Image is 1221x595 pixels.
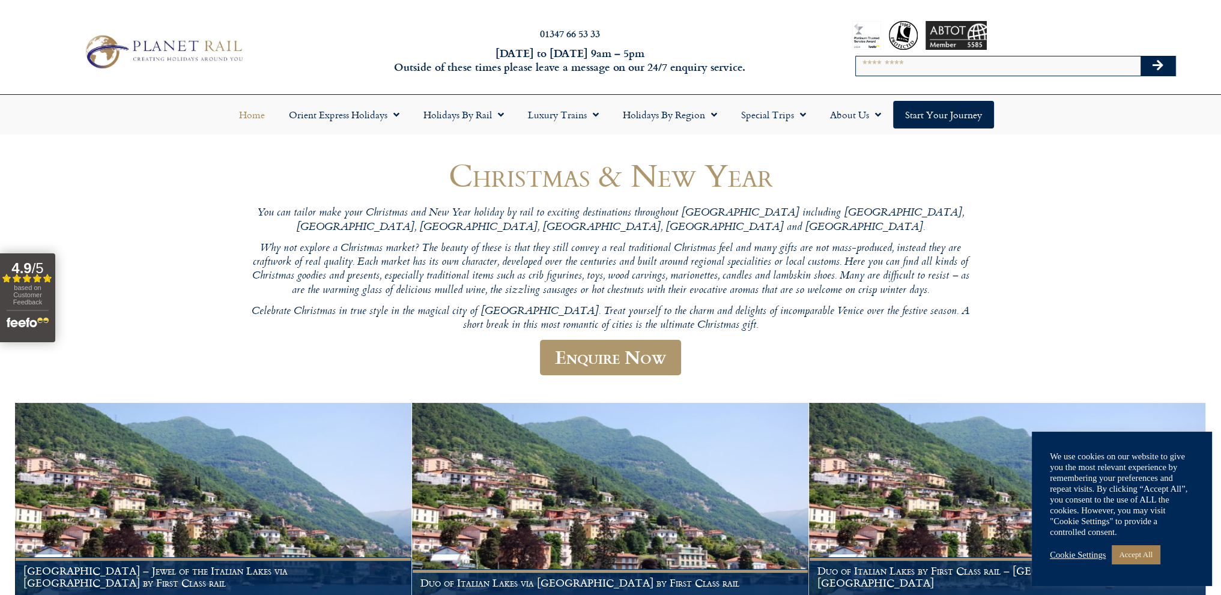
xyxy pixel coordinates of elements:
a: Enquire Now [540,340,681,375]
a: Cookie Settings [1050,549,1106,560]
a: About Us [818,101,893,128]
a: Accept All [1112,545,1160,564]
p: Why not explore a Christmas market? The beauty of these is that they still convey a real traditio... [250,242,971,298]
a: Special Trips [729,101,818,128]
button: Search [1141,56,1175,76]
a: Home [227,101,277,128]
nav: Menu [6,101,1215,128]
p: Celebrate Christmas in true style in the magical city of [GEOGRAPHIC_DATA]. Treat yourself to the... [250,305,971,333]
a: Luxury Trains [516,101,611,128]
a: 01347 66 53 33 [540,26,600,40]
div: We use cookies on our website to give you the most relevant experience by remembering your prefer... [1050,451,1194,537]
a: Holidays by Rail [411,101,516,128]
h1: Christmas & New Year [250,157,971,193]
h1: Duo of Italian Lakes via [GEOGRAPHIC_DATA] by First Class rail [420,577,801,589]
p: You can tailor make your Christmas and New Year holiday by rail to exciting destinations througho... [250,207,971,235]
h1: Duo of Italian Lakes by First Class rail – [GEOGRAPHIC_DATA], via [GEOGRAPHIC_DATA] [817,565,1197,588]
a: Start your Journey [893,101,994,128]
h1: [GEOGRAPHIC_DATA] – Jewel of the Italian Lakes via [GEOGRAPHIC_DATA] by First Class rail [23,565,404,588]
h6: [DATE] to [DATE] 9am – 5pm Outside of these times please leave a message on our 24/7 enquiry serv... [329,46,811,74]
a: Orient Express Holidays [277,101,411,128]
a: Holidays by Region [611,101,729,128]
img: Planet Rail Train Holidays Logo [79,31,247,72]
